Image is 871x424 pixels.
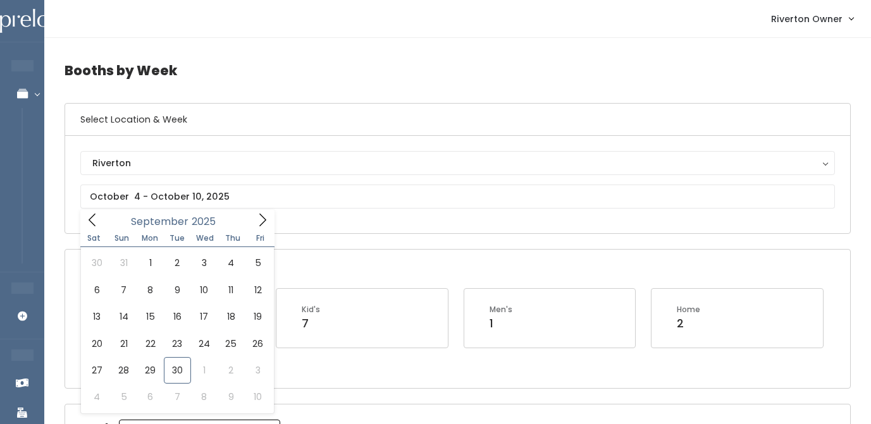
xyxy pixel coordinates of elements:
[191,234,219,242] span: Wed
[244,357,271,384] span: October 3, 2025
[80,234,108,242] span: Sat
[110,357,137,384] span: September 28, 2025
[83,277,110,303] span: September 6, 2025
[83,250,110,276] span: August 30, 2025
[137,277,164,303] span: September 8, 2025
[163,234,191,242] span: Tue
[80,185,835,209] input: October 4 - October 10, 2025
[108,234,136,242] span: Sun
[244,277,271,303] span: September 12, 2025
[247,234,275,242] span: Fri
[218,357,244,384] span: October 2, 2025
[137,384,164,410] span: October 6, 2025
[758,5,866,32] a: Riverton Owner
[137,357,164,384] span: September 29, 2025
[164,277,190,303] span: September 9, 2025
[302,304,320,315] div: Kid's
[137,303,164,330] span: September 15, 2025
[218,384,244,410] span: October 9, 2025
[218,330,244,357] span: September 25, 2025
[191,384,218,410] span: October 8, 2025
[164,330,190,357] span: September 23, 2025
[110,384,137,410] span: October 5, 2025
[92,156,823,170] div: Riverton
[137,250,164,276] span: September 1, 2025
[218,277,244,303] span: September 11, 2025
[164,384,190,410] span: October 7, 2025
[191,250,218,276] span: September 3, 2025
[191,330,218,357] span: September 24, 2025
[83,330,110,357] span: September 20, 2025
[65,104,850,136] h6: Select Location & Week
[244,330,271,357] span: September 26, 2025
[164,357,190,384] span: September 30, 2025
[164,303,190,330] span: September 16, 2025
[83,384,110,410] span: October 4, 2025
[302,315,320,332] div: 7
[244,384,271,410] span: October 10, 2025
[110,330,137,357] span: September 21, 2025
[244,250,271,276] span: September 5, 2025
[136,234,164,242] span: Mon
[131,217,188,227] span: September
[219,234,247,242] span: Thu
[771,12,843,26] span: Riverton Owner
[65,53,851,88] h4: Booths by Week
[80,151,835,175] button: Riverton
[677,304,700,315] div: Home
[677,315,700,332] div: 2
[218,250,244,276] span: September 4, 2025
[110,303,137,330] span: September 14, 2025
[110,250,137,276] span: August 31, 2025
[191,277,218,303] span: September 10, 2025
[83,303,110,330] span: September 13, 2025
[164,250,190,276] span: September 2, 2025
[83,357,110,384] span: September 27, 2025
[490,315,512,332] div: 1
[244,303,271,330] span: September 19, 2025
[191,303,218,330] span: September 17, 2025
[218,303,244,330] span: September 18, 2025
[110,277,137,303] span: September 7, 2025
[490,304,512,315] div: Men's
[191,357,218,384] span: October 1, 2025
[137,330,164,357] span: September 22, 2025
[188,214,226,229] input: Year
